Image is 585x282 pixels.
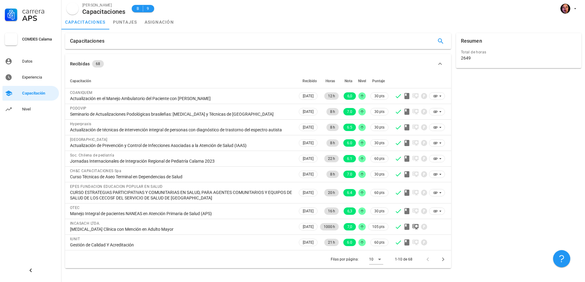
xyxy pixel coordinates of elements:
[70,184,162,189] span: EPES FUNDACION EDUCACION POPULAR EN SALUD
[374,208,384,214] span: 30 pts
[303,124,314,131] span: [DATE]
[328,189,335,196] span: 20 h
[369,254,383,264] div: 10Filas por página:
[340,74,357,88] th: Nota
[330,124,335,131] span: 8 h
[357,74,367,88] th: Nivel
[298,74,319,88] th: Recibido
[374,171,384,177] span: 30 pts
[70,127,293,133] div: Actualización de técnicas de intervención integral de personas con diagnóstico de trastorno del e...
[303,189,314,196] span: [DATE]
[345,79,352,83] span: Nota
[22,7,57,15] div: Carrera
[347,92,352,100] span: 6,0
[328,155,335,162] span: 22 h
[2,86,59,101] a: Capacitación
[330,171,335,178] span: 8 h
[70,174,293,180] div: Curso Técnicas de Aseo Terminal en Dependencias de Salud
[328,92,335,100] span: 12 h
[324,223,335,230] span: 1000 h
[61,15,109,29] a: capacitaciones
[70,211,293,216] div: Manejo Integral de pacientes NANEAS en Atención Primaria de Salud (APS)
[22,37,57,42] div: COMDES Calama
[141,15,178,29] a: asignación
[347,171,352,178] span: 7.0
[2,54,59,69] a: Datos
[347,223,352,230] span: 7,0
[438,254,449,265] button: Página siguiente
[374,109,384,115] span: 30 pts
[70,111,293,117] div: Seminario de Actualizaciones Podológicas brasileñas: [MEDICAL_DATA] y Técnicas de [GEOGRAPHIC_DATA]
[331,250,383,268] div: Filas por página:
[303,140,314,146] span: [DATE]
[328,239,335,246] span: 21 h
[347,155,352,162] span: 6.1
[302,79,317,83] span: Recibido
[82,8,126,15] div: Capacitaciones
[96,60,100,68] span: 68
[22,91,57,96] div: Capacitación
[82,2,126,8] div: [PERSON_NAME]
[70,96,293,101] div: Actualización en el Manejo Ambulatorio del Paciente con [PERSON_NAME]
[70,221,100,226] span: INCASACH LTDA.
[303,171,314,178] span: [DATE]
[70,242,293,248] div: Gestión de Calidad Y Acreditación
[70,143,293,148] div: Actualización de Prevención y Control de Infecciones Asociadas a la Atención de Salud (IAAS)
[374,140,384,146] span: 30 pts
[330,108,335,115] span: 8 h
[70,237,80,241] span: IUNIT
[461,33,482,49] div: Resumen
[347,239,352,246] span: 6.0
[328,207,335,215] span: 16 h
[374,124,384,130] span: 30 pts
[461,55,471,61] div: 2649
[303,239,314,246] span: [DATE]
[560,4,570,14] div: avatar
[347,139,352,147] span: 6.0
[303,223,314,230] span: [DATE]
[66,2,79,15] div: avatar
[303,108,314,115] span: [DATE]
[70,106,87,110] span: PODOVIP
[70,226,293,232] div: [MEDICAL_DATA] Clínica con Mención en Adulto Mayor
[326,79,335,83] span: Horas
[303,93,314,99] span: [DATE]
[303,208,314,214] span: [DATE]
[369,257,373,262] div: 10
[2,70,59,85] a: Experiencia
[347,189,352,196] span: 6.4
[374,239,384,245] span: 60 pts
[22,15,57,22] div: APS
[303,155,314,162] span: [DATE]
[358,79,366,83] span: Nivel
[374,190,384,196] span: 60 pts
[70,79,91,83] span: Capacitación
[347,207,352,215] span: 6,3
[70,169,121,173] span: CH&C CAPACITACIONES Spa
[372,224,384,230] span: 105 pts
[70,206,80,210] span: OTEC
[2,102,59,117] a: Nivel
[372,79,385,83] span: Puntaje
[330,139,335,147] span: 8 h
[70,91,92,95] span: COANIQUEM
[109,15,141,29] a: puntajes
[22,59,57,64] div: Datos
[374,93,384,99] span: 30 pts
[135,6,140,12] span: B
[146,6,150,12] span: 9
[319,74,340,88] th: Horas
[70,158,293,164] div: Jornadas Internacionales de Integración Regional de Pediatría Calama 2023
[70,33,104,49] div: Capacitaciones
[70,60,90,67] div: Recibidas
[70,190,293,201] div: CURSO ESTRATEGIAS PARTICIPATIVAS Y COMUNITARIAS EN SALUD, PARA AGENTES COMUNITARIOS Y EQUIPOS DE ...
[461,49,576,55] div: Total de horas
[22,75,57,80] div: Experiencia
[22,107,57,112] div: Nivel
[367,74,390,88] th: Puntaje
[395,257,412,262] div: 1-10 de 68
[70,137,107,142] span: [GEOGRAPHIC_DATA]
[70,153,114,157] span: Soc. Chilena de pediatría
[374,156,384,162] span: 60 pts
[65,54,451,74] button: Recibidas 68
